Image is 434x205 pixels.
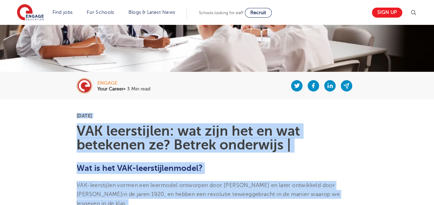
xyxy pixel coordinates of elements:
a: Find jobs [52,10,73,15]
a: Recruit [245,8,272,18]
span: Schools looking for staff [199,10,243,15]
a: For Schools [87,10,114,15]
b: Wat is het VAK-leerstijlenmodel? [77,163,203,173]
a: Sign up [372,8,402,18]
span: Recruit [250,10,266,15]
p: [DATE] [77,113,357,118]
b: Your Career [97,86,124,91]
p: • 3 Min read [97,87,150,91]
h1: VAK leerstijlen: wat zijn het en wat betekenen ze? Betrek onderwijs | [77,124,357,152]
img: Betrek onderwijs [17,4,44,21]
div: engage [97,81,150,86]
a: Blogs & Latest News [128,10,175,15]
